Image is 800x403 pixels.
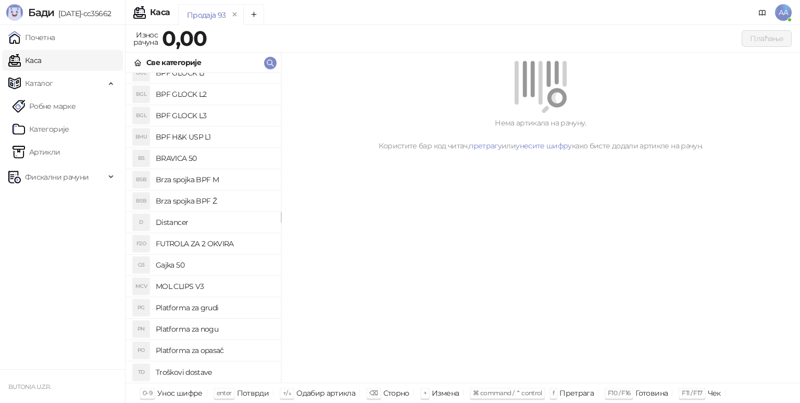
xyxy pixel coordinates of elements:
[156,321,272,337] h4: Platforma za nogu
[8,27,55,48] a: Почетна
[133,278,149,295] div: MCV
[754,4,771,21] a: Документација
[25,167,89,187] span: Фискални рачуни
[156,342,272,359] h4: Platforma za opasač
[228,10,242,19] button: remove
[133,299,149,316] div: PG
[294,117,787,152] div: Нема артикала на рачуну. Користите бар код читач, или како бисте додали артикле на рачун.
[133,129,149,145] div: BHU
[156,214,272,231] h4: Distancer
[25,73,53,94] span: Каталог
[8,50,41,71] a: Каса
[28,6,54,19] span: Бади
[217,389,232,397] span: enter
[12,96,76,117] a: Робне марке
[156,150,272,167] h4: BRAVICA 50
[369,389,378,397] span: ⌫
[133,150,149,167] div: B5
[473,389,542,397] span: ⌘ command / ⌃ control
[143,389,152,397] span: 0-9
[156,299,272,316] h4: Platforma za grudi
[559,386,594,400] div: Претрага
[608,389,630,397] span: F10 / F16
[383,386,409,400] div: Сторно
[296,386,355,400] div: Одабир артикла
[156,235,272,252] h4: FUTROLA ZA 2 OKVIRA
[12,142,60,162] a: ArtikliАртикли
[133,193,149,209] div: BSB
[12,119,69,140] a: Категорије
[133,257,149,273] div: G5
[133,235,149,252] div: F2O
[469,141,502,150] a: претрагу
[150,8,170,17] div: Каса
[6,4,23,21] img: Logo
[156,86,272,103] h4: BPF GLOCK L2
[156,107,272,124] h4: BPF GLOCK L3
[742,30,792,47] button: Плаћање
[133,364,149,381] div: TD
[162,26,207,51] strong: 0,00
[131,28,160,49] div: Износ рачуна
[682,389,702,397] span: F11 / F17
[187,9,226,21] div: Продаја 93
[243,4,264,25] button: Add tab
[157,386,203,400] div: Унос шифре
[156,278,272,295] h4: MOL CLIPS V3
[133,65,149,81] div: BGL
[133,86,149,103] div: BGL
[635,386,668,400] div: Готовина
[156,193,272,209] h4: Brza spojka BPF Ž
[146,57,201,68] div: Све категорије
[432,386,459,400] div: Измена
[516,141,572,150] a: унесите шифру
[8,383,51,391] small: BUTONIA U.Z.R.
[423,389,427,397] span: +
[126,73,281,383] div: grid
[553,389,554,397] span: f
[237,386,269,400] div: Потврди
[708,386,721,400] div: Чек
[133,214,149,231] div: D
[54,9,111,18] span: [DATE]-cc35662
[156,364,272,381] h4: Troškovi dostave
[283,389,291,397] span: ↑/↓
[156,65,272,81] h4: BPF GLOCK L1
[133,321,149,337] div: PN
[133,107,149,124] div: BGL
[775,4,792,21] span: AA
[156,129,272,145] h4: BPF H&K USP L1
[133,342,149,359] div: PO
[156,257,272,273] h4: Gajka 50
[156,171,272,188] h4: Brza spojka BPF M
[133,171,149,188] div: BSB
